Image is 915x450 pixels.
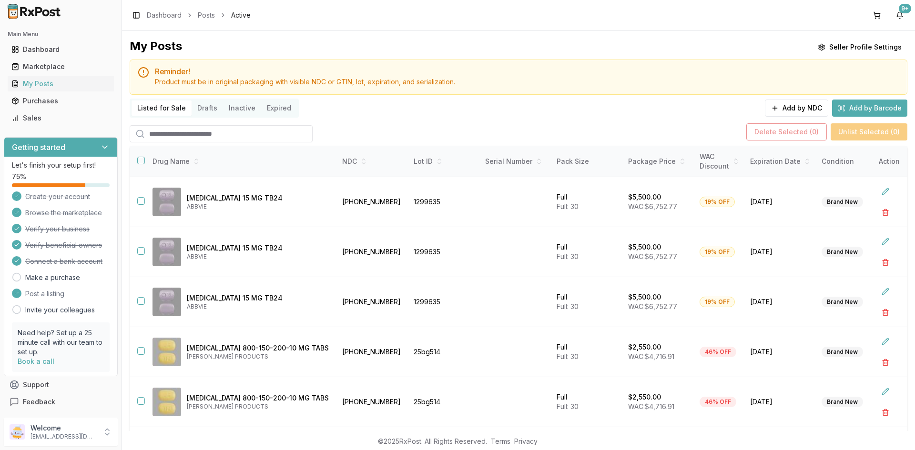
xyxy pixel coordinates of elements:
div: 19% OFF [700,297,735,307]
div: Purchases [11,96,110,106]
img: Symtuza 800-150-200-10 MG TABS [152,388,181,416]
span: [DATE] [750,197,810,207]
div: Brand New [822,397,863,407]
h2: Main Menu [8,30,114,38]
span: Feedback [23,397,55,407]
span: Browse the marketplace [25,208,102,218]
div: Dashboard [11,45,110,54]
a: Marketplace [8,58,114,75]
p: $2,550.00 [628,392,661,402]
img: Rinvoq 15 MG TB24 [152,238,181,266]
td: 1299635 [408,227,479,277]
div: Brand New [822,347,863,357]
td: Full [551,177,622,227]
span: 75 % [12,172,26,181]
p: $5,500.00 [628,242,661,252]
span: [DATE] [750,397,810,407]
td: [PHONE_NUMBER] [336,177,408,227]
button: Delete [877,304,894,321]
td: Full [551,327,622,377]
p: [MEDICAL_DATA] 15 MG TB24 [187,193,329,203]
p: ABBVIE [187,303,329,310]
span: WAC: $6,752.77 [628,202,677,210]
a: Posts [198,10,215,20]
p: ABBVIE [187,253,329,260]
td: [PHONE_NUMBER] [336,277,408,327]
button: Delete [877,354,894,371]
div: Drug Name [152,157,329,166]
span: Create your account [25,192,90,201]
a: Dashboard [8,41,114,58]
button: Edit [877,183,894,200]
button: Dashboard [4,42,118,57]
p: Welcome [30,423,97,433]
p: Let's finish your setup first! [12,160,110,170]
a: My Posts [8,75,114,92]
span: WAC: $6,752.77 [628,252,677,260]
span: Verify your business [25,224,90,234]
p: [PERSON_NAME] PRODUCTS [187,403,329,410]
td: Full [551,227,622,277]
img: RxPost Logo [4,4,65,19]
div: 46% OFF [700,397,736,407]
div: WAC Discount [700,152,739,171]
th: Pack Size [551,146,622,177]
button: 9+ [892,8,907,23]
p: Need help? Set up a 25 minute call with our team to set up. [18,328,104,357]
p: [EMAIL_ADDRESS][DOMAIN_NAME] [30,433,97,440]
span: Full: 30 [557,402,579,410]
div: Product must be in original packaging with visible NDC or GTIN, lot, expiration, and serialization. [155,77,899,87]
div: My Posts [130,39,182,56]
iframe: Intercom live chat [883,418,905,440]
div: Serial Number [485,157,545,166]
a: Purchases [8,92,114,110]
a: Sales [8,110,114,127]
span: [DATE] [750,297,810,307]
span: WAC: $4,716.91 [628,352,674,360]
p: $5,500.00 [628,292,661,302]
a: Privacy [514,437,538,445]
span: Full: 30 [557,202,579,210]
button: Expired [261,100,297,116]
td: 1299635 [408,277,479,327]
th: Action [871,146,907,177]
span: Post a listing [25,289,64,299]
a: Make a purchase [25,273,80,282]
button: My Posts [4,76,118,91]
a: Invite your colleagues [25,305,95,315]
div: NDC [342,157,402,166]
div: Sales [11,113,110,123]
img: User avatar [10,424,25,440]
button: Drafts [192,100,223,116]
td: [PHONE_NUMBER] [336,327,408,377]
nav: breadcrumb [147,10,251,20]
div: Lot ID [414,157,474,166]
button: Edit [877,233,894,250]
td: Full [551,377,622,427]
a: Terms [491,437,510,445]
h3: Getting started [12,141,65,153]
span: Full: 30 [557,252,579,260]
button: Add by Barcode [832,100,907,117]
button: Edit [877,333,894,350]
button: Feedback [4,393,118,410]
p: [MEDICAL_DATA] 800-150-200-10 MG TABS [187,343,329,353]
td: 1299635 [408,177,479,227]
td: [PHONE_NUMBER] [336,227,408,277]
td: [PHONE_NUMBER] [336,377,408,427]
p: [MEDICAL_DATA] 800-150-200-10 MG TABS [187,393,329,403]
div: Brand New [822,247,863,257]
span: Full: 30 [557,302,579,310]
div: My Posts [11,79,110,89]
button: Sales [4,110,118,126]
p: $5,500.00 [628,192,661,202]
button: Delete [877,404,894,421]
img: Rinvoq 15 MG TB24 [152,288,181,316]
td: 25bg514 [408,377,479,427]
th: Condition [816,146,887,177]
img: Rinvoq 15 MG TB24 [152,188,181,216]
button: Delete [877,204,894,221]
td: 25bg514 [408,327,479,377]
div: 19% OFF [700,197,735,207]
p: [MEDICAL_DATA] 15 MG TB24 [187,243,329,253]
